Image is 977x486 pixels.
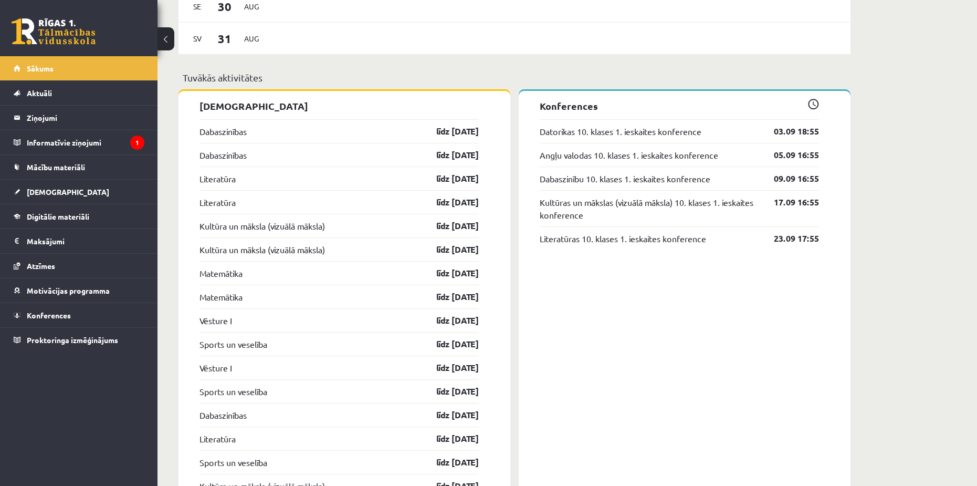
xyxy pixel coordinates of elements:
p: Tuvākās aktivitātes [183,70,846,85]
a: Sākums [14,56,144,80]
a: Literatūra [199,172,236,185]
a: Aktuāli [14,81,144,105]
a: Mācību materiāli [14,155,144,179]
a: līdz [DATE] [418,243,479,256]
a: Matemātika [199,267,243,280]
a: Sports un veselība [199,456,267,469]
a: Literatūra [199,196,236,209]
a: Sports un veselība [199,338,267,350]
a: Datorikas 10. klases 1. ieskaites konference [540,125,701,138]
a: Dabaszinības [199,409,247,421]
legend: Maksājumi [27,229,144,253]
span: Mācību materiāli [27,162,85,172]
p: Konferences [540,99,819,113]
legend: Informatīvie ziņojumi [27,130,144,154]
a: Digitālie materiāli [14,204,144,229]
a: līdz [DATE] [418,456,479,469]
span: Konferences [27,311,71,320]
a: 05.09 16:55 [758,149,819,161]
a: Informatīvie ziņojumi1 [14,130,144,154]
span: Aktuāli [27,88,52,98]
span: Sv [186,30,208,47]
a: Motivācijas programma [14,278,144,303]
a: līdz [DATE] [418,361,479,374]
span: 31 [208,30,241,47]
a: Literatūras 10. klases 1. ieskaites konference [540,232,706,245]
a: līdz [DATE] [418,291,479,303]
a: līdz [DATE] [418,149,479,161]
span: Motivācijas programma [27,286,110,295]
a: Matemātika [199,291,243,303]
a: līdz [DATE] [418,432,479,445]
a: līdz [DATE] [418,172,479,185]
a: Rīgas 1. Tālmācības vidusskola [12,18,96,45]
a: līdz [DATE] [418,196,479,209]
span: Atzīmes [27,261,55,271]
a: līdz [DATE] [418,267,479,280]
a: Sports un veselība [199,385,267,398]
a: Dabaszinības [199,125,247,138]
span: Digitālie materiāli [27,212,89,221]
a: Vēsture I [199,314,232,327]
a: Literatūra [199,432,236,445]
span: Sākums [27,64,54,73]
a: līdz [DATE] [418,125,479,138]
i: 1 [130,136,144,150]
a: līdz [DATE] [418,314,479,327]
a: līdz [DATE] [418,338,479,350]
a: 23.09 17:55 [758,232,819,245]
a: Maksājumi [14,229,144,253]
a: Angļu valodas 10. klases 1. ieskaites konference [540,149,718,161]
a: 09.09 16:55 [758,172,819,185]
span: Proktoringa izmēģinājums [27,335,118,345]
a: Dabaszinības [199,149,247,161]
a: Ziņojumi [14,106,144,130]
span: [DEMOGRAPHIC_DATA] [27,187,109,197]
a: līdz [DATE] [418,220,479,232]
a: Dabaszinību 10. klases 1. ieskaites konference [540,172,710,185]
a: 03.09 18:55 [758,125,819,138]
a: līdz [DATE] [418,385,479,398]
a: Vēsture I [199,361,232,374]
a: 17.09 16:55 [758,196,819,209]
a: Atzīmes [14,254,144,278]
p: [DEMOGRAPHIC_DATA] [199,99,479,113]
a: Kultūra un māksla (vizuālā māksla) [199,220,325,232]
a: Proktoringa izmēģinājums [14,328,144,352]
a: līdz [DATE] [418,409,479,421]
a: Kultūra un māksla (vizuālā māksla) [199,243,325,256]
a: Konferences [14,303,144,327]
legend: Ziņojumi [27,106,144,130]
a: Kultūras un mākslas (vizuālā māksla) 10. klases 1. ieskaites konference [540,196,758,221]
a: [DEMOGRAPHIC_DATA] [14,180,144,204]
span: Aug [240,30,262,47]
